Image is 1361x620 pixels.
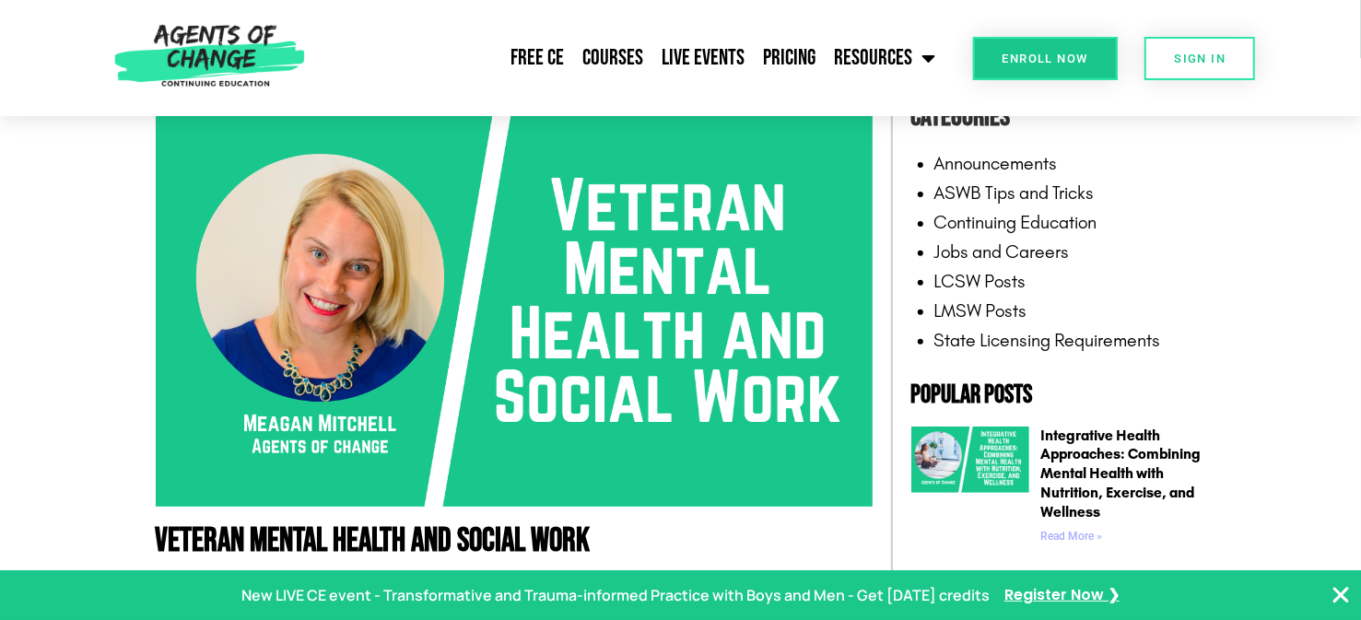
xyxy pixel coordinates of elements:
[911,427,1029,493] img: Integrative Health Approaches Combining Mental Health with Nutrition, Exercise, and Wellness
[934,152,1058,174] a: Announcements
[934,181,1095,204] a: ASWB Tips and Tricks
[934,211,1097,233] a: Continuing Education
[1144,37,1255,80] a: SIGN IN
[825,35,944,81] a: Resources
[241,582,990,609] p: New LIVE CE event - Transformative and Trauma-informed Practice with Boys and Men - Get [DATE] cr...
[1041,530,1103,543] a: Read more about Integrative Health Approaches: Combining Mental Health with Nutrition, Exercise, ...
[1330,584,1352,606] button: Close Banner
[934,240,1070,263] a: Jobs and Careers
[1003,53,1088,64] span: Enroll Now
[1004,582,1120,609] a: Register Now ❯
[652,35,754,81] a: Live Events
[911,95,1206,139] h4: Categories
[156,525,873,558] h1: Veteran Mental Health and Social Work
[1174,53,1226,64] span: SIGN IN
[934,270,1027,292] a: LCSW Posts
[313,35,945,81] nav: Menu
[1041,427,1202,521] a: Integrative Health Approaches: Combining Mental Health with Nutrition, Exercise, and Wellness
[911,427,1029,551] a: Integrative Health Approaches Combining Mental Health with Nutrition, Exercise, and Wellness
[934,329,1161,351] a: State Licensing Requirements
[934,299,1027,322] a: LMSW Posts
[911,382,1206,408] h2: Popular Posts
[501,35,573,81] a: Free CE
[573,35,652,81] a: Courses
[754,35,825,81] a: Pricing
[973,37,1118,80] a: Enroll Now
